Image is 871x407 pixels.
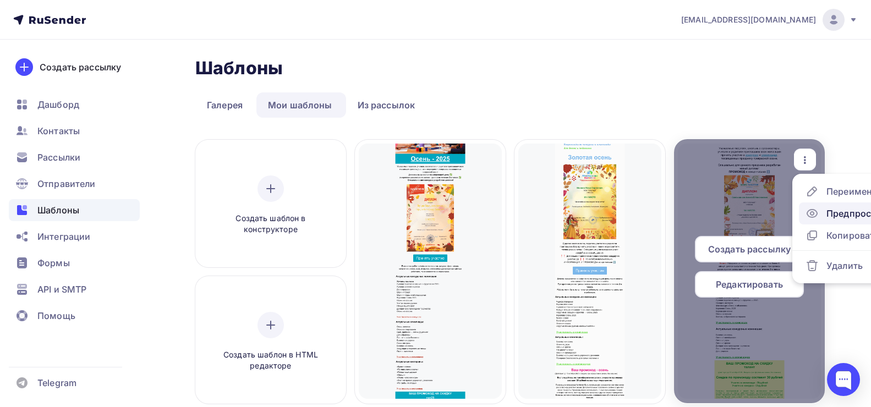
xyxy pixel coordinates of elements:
span: Редактировать [716,278,783,291]
a: Мои шаблоны [256,92,344,118]
a: Отправители [9,173,140,195]
div: Создать рассылку [40,61,121,74]
span: Рассылки [37,151,80,164]
a: Рассылки [9,146,140,168]
span: Создать шаблон в HTML редакторе [218,349,323,372]
span: Отправители [37,177,96,190]
span: Дашборд [37,98,79,111]
a: Галерея [195,92,254,118]
span: Шаблоны [37,204,79,217]
a: [EMAIL_ADDRESS][DOMAIN_NAME] [681,9,858,31]
span: Создать шаблон в конструкторе [218,213,323,235]
a: Контакты [9,120,140,142]
a: Формы [9,252,140,274]
a: Дашборд [9,94,140,116]
span: Контакты [37,124,80,137]
div: Удалить [826,259,863,272]
span: [EMAIL_ADDRESS][DOMAIN_NAME] [681,14,816,25]
span: Создать рассылку [708,243,791,256]
span: API и SMTP [37,283,86,296]
span: Telegram [37,376,76,389]
span: Формы [37,256,70,269]
span: Интеграции [37,230,90,243]
span: Помощь [37,309,75,322]
a: Шаблоны [9,199,140,221]
a: Из рассылок [346,92,427,118]
h2: Шаблоны [195,57,283,79]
